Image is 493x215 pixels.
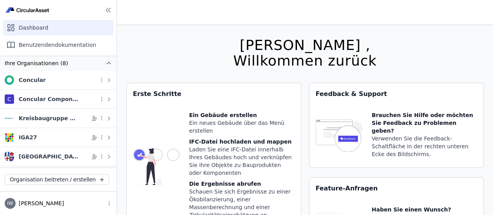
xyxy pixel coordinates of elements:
[19,133,37,141] div: IGA27
[189,111,295,119] div: Ein Gebäude erstellen
[372,206,477,213] div: Haben Sie einen Wunsch?
[233,53,376,69] div: Willkommen zurück
[189,119,295,135] div: Ein neues Gebäude über das Menü erstellen
[5,133,14,142] img: IGA27
[19,114,81,122] div: Kreisbaugruppe Waiblingen
[5,94,14,104] div: C
[372,135,477,158] div: Verwenden Sie die Feedback-Schaltfläche in der rechten unteren Ecke des Bildschirms.
[5,152,14,161] img: Kreis Bergstraße
[127,83,301,105] div: Erste Schritte
[19,95,81,103] div: Concular Components
[16,199,64,207] span: [PERSON_NAME]
[316,111,362,161] img: feedback-icon-HCTs5lye.svg
[372,111,477,135] div: Brauchen Sie Hilfe oder möchten Sie Feedback zu Problemen geben?
[309,178,484,199] div: Feature-Anfragen
[19,153,81,160] div: [GEOGRAPHIC_DATA]
[5,174,109,185] button: Organisation beitreten / erstellen
[5,6,51,14] img: Concular
[309,83,484,105] div: Feedback & Support
[5,114,14,123] img: Kreisbaugruppe Waiblingen
[3,37,113,53] div: Benutzendendokumentation
[3,20,113,36] div: Dashboard
[7,201,13,206] span: IW
[5,75,14,85] img: Concular
[189,146,295,177] div: Laden Sie eine IFC-Datei innerhalb Ihres Gebäudes hoch und verknüpfen Sie ihre Objekte zu Bauprod...
[189,138,295,146] div: IFC-Datei hochladen und mappen
[233,37,376,53] div: [PERSON_NAME] ,
[189,180,295,188] div: Die Ergebnisse abrufen
[19,76,46,84] div: Concular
